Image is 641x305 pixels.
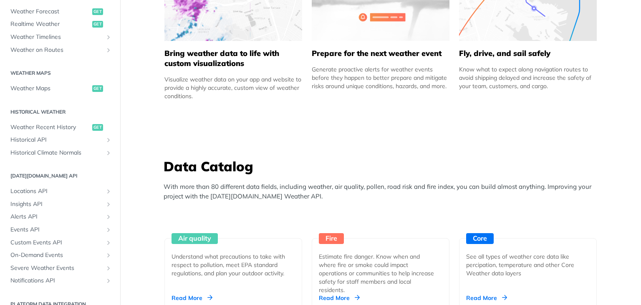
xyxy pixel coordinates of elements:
[6,262,114,274] a: Severe Weather EventsShow subpages for Severe Weather Events
[10,239,103,247] span: Custom Events API
[10,149,103,157] span: Historical Climate Normals
[105,277,112,284] button: Show subpages for Notifications API
[312,48,449,58] h5: Prepare for the next weather event
[10,277,103,285] span: Notifications API
[164,182,602,201] p: With more than 80 different data fields, including weather, air quality, pollen, road risk and fi...
[172,233,218,244] div: Air quality
[10,33,103,41] span: Weather Timelines
[105,188,112,195] button: Show subpages for Locations API
[6,172,114,180] h2: [DATE][DOMAIN_NAME] API
[105,252,112,259] button: Show subpages for On-Demand Events
[92,124,103,131] span: get
[6,69,114,77] h2: Weather Maps
[10,136,103,144] span: Historical API
[105,226,112,233] button: Show subpages for Events API
[10,123,90,132] span: Weather Recent History
[10,200,103,208] span: Insights API
[466,294,507,302] div: Read More
[164,48,302,69] h5: Bring weather data to life with custom visualizations
[6,147,114,159] a: Historical Climate NormalsShow subpages for Historical Climate Normals
[10,187,103,196] span: Locations API
[92,85,103,92] span: get
[6,31,114,43] a: Weather TimelinesShow subpages for Weather Timelines
[6,211,114,223] a: Alerts APIShow subpages for Alerts API
[6,185,114,198] a: Locations APIShow subpages for Locations API
[319,294,360,302] div: Read More
[164,157,602,175] h3: Data Catalog
[105,137,112,143] button: Show subpages for Historical API
[459,65,597,90] div: Know what to expect along navigation routes to avoid shipping delayed and increase the safety of ...
[6,44,114,56] a: Weather on RoutesShow subpages for Weather on Routes
[105,34,112,41] button: Show subpages for Weather Timelines
[6,108,114,116] h2: Historical Weather
[105,213,112,220] button: Show subpages for Alerts API
[459,48,597,58] h5: Fly, drive, and sail safely
[466,252,583,277] div: See all types of weather core data like percipation, temperature and other Core Weather data layers
[105,201,112,208] button: Show subpages for Insights API
[6,121,114,134] a: Weather Recent Historyget
[6,5,114,18] a: Weather Forecastget
[6,224,114,236] a: Events APIShow subpages for Events API
[319,252,436,294] div: Estimate fire danger. Know when and where fire or smoke could impact operations or communities to...
[6,236,114,249] a: Custom Events APIShow subpages for Custom Events API
[6,134,114,146] a: Historical APIShow subpages for Historical API
[6,18,114,30] a: Realtime Weatherget
[10,20,90,28] span: Realtime Weather
[105,265,112,272] button: Show subpages for Severe Weather Events
[10,46,103,54] span: Weather on Routes
[10,84,90,93] span: Weather Maps
[319,233,344,244] div: Fire
[6,274,114,287] a: Notifications APIShow subpages for Notifications API
[164,75,302,100] div: Visualize weather data on your app and website to provide a highly accurate, custom view of weath...
[10,213,103,221] span: Alerts API
[6,198,114,211] a: Insights APIShow subpages for Insights API
[6,249,114,262] a: On-Demand EventsShow subpages for On-Demand Events
[10,226,103,234] span: Events API
[10,251,103,259] span: On-Demand Events
[172,294,212,302] div: Read More
[105,150,112,156] button: Show subpages for Historical Climate Normals
[10,8,90,16] span: Weather Forecast
[105,239,112,246] button: Show subpages for Custom Events API
[92,8,103,15] span: get
[466,233,494,244] div: Core
[105,47,112,53] button: Show subpages for Weather on Routes
[92,21,103,28] span: get
[172,252,288,277] div: Understand what precautions to take with respect to pollution, meet EPA standard regulations, and...
[312,65,449,90] div: Generate proactive alerts for weather events before they happen to better prepare and mitigate ri...
[6,82,114,95] a: Weather Mapsget
[10,264,103,272] span: Severe Weather Events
